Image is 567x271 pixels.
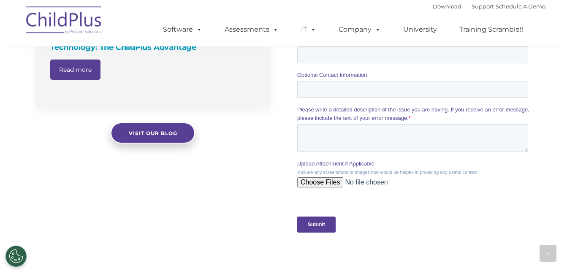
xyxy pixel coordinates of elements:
[5,246,27,267] button: Cookies Settings
[496,3,545,10] a: Schedule A Demo
[216,21,287,38] a: Assessments
[155,21,211,38] a: Software
[395,21,445,38] a: University
[433,3,461,10] a: Download
[433,3,545,10] font: |
[330,21,389,38] a: Company
[111,122,195,144] a: Visit our blog
[117,56,143,62] span: Last name
[117,90,153,97] span: Phone number
[22,0,106,43] img: ChildPlus by Procare Solutions
[50,60,100,80] a: Read more
[451,21,532,38] a: Training Scramble!!
[128,130,177,136] span: Visit our blog
[293,21,325,38] a: IT
[472,3,494,10] a: Support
